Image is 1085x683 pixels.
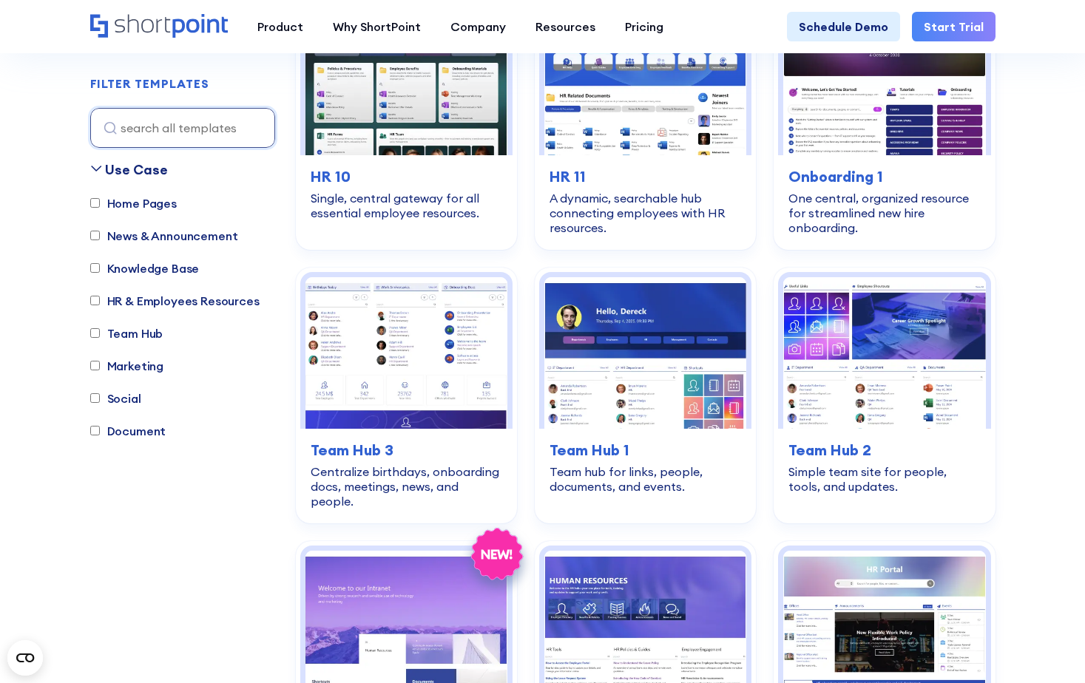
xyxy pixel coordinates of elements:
input: Team Hub [90,329,100,339]
input: Document [90,427,100,436]
iframe: Chat Widget [1011,612,1085,683]
div: Resources [535,18,595,35]
label: HR & Employees Resources [90,292,260,310]
img: Team Hub 3 – SharePoint Team Site Template: Centralize birthdays, onboarding docs, meetings, news... [305,277,507,429]
div: Simple team site for people, tools, and updates. [788,464,980,494]
div: One central, organized resource for streamlined new hire onboarding. [788,191,980,235]
div: Product [257,18,303,35]
label: Social [90,390,141,407]
a: Why ShortPoint [318,12,436,41]
input: Marketing [90,361,100,371]
div: FILTER TEMPLATES [90,78,209,90]
input: Home Pages [90,199,100,208]
input: HR & Employees Resources [90,296,100,306]
div: Single, central gateway for all essential employee resources. [311,191,502,220]
input: search all templates [90,108,275,148]
a: Team Hub 3 – SharePoint Team Site Template: Centralize birthdays, onboarding docs, meetings, news... [296,268,517,523]
a: Pricing [610,12,678,41]
img: Team Hub 2 – SharePoint Template Team Site: Simple team site for people, tools, and updates. [783,277,985,429]
a: Product [243,12,318,41]
div: Company [450,18,506,35]
h3: Team Hub 2 [788,439,980,461]
a: Team Hub 1 – SharePoint Online Modern Team Site Template: Team hub for links, people, documents, ... [535,268,756,523]
div: Team hub for links, people, documents, and events. [550,464,741,494]
label: Document [90,422,166,440]
a: Team Hub 2 – SharePoint Template Team Site: Simple team site for people, tools, and updates.Team ... [774,268,995,523]
img: Team Hub 1 – SharePoint Online Modern Team Site Template: Team hub for links, people, documents, ... [544,277,746,429]
h3: HR 11 [550,166,741,188]
label: News & Announcement [90,227,238,245]
input: Knowledge Base [90,264,100,273]
a: Home [90,14,228,39]
h3: Team Hub 3 [311,439,502,461]
img: HR 10 – HR Intranet Page: Single, central gateway for all essential employee resources. [305,4,507,155]
label: Marketing [90,357,164,375]
input: Social [90,394,100,404]
label: Knowledge Base [90,259,200,277]
div: Centralize birthdays, onboarding docs, meetings, news, and people. [311,464,502,509]
div: Use Case [105,160,168,180]
h3: Team Hub 1 [550,439,741,461]
a: Company [436,12,521,41]
h3: HR 10 [311,166,502,188]
input: News & Announcement [90,231,100,241]
div: Pricing [625,18,663,35]
div: A dynamic, searchable hub connecting employees with HR resources. [550,191,741,235]
label: Team Hub [90,324,163,342]
a: Schedule Demo [787,12,900,41]
div: Why ShortPoint [333,18,421,35]
button: Open CMP widget [7,640,43,676]
label: Home Pages [90,194,177,212]
a: Start Trial [912,12,996,41]
img: HR 11 – Human Resources Website Template: A dynamic, searchable hub connecting employees with HR ... [544,4,746,155]
a: Resources [521,12,610,41]
h3: Onboarding 1 [788,166,980,188]
img: Onboarding 1 – SharePoint Onboarding Template: One central, organized resource for streamlined ne... [783,4,985,155]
